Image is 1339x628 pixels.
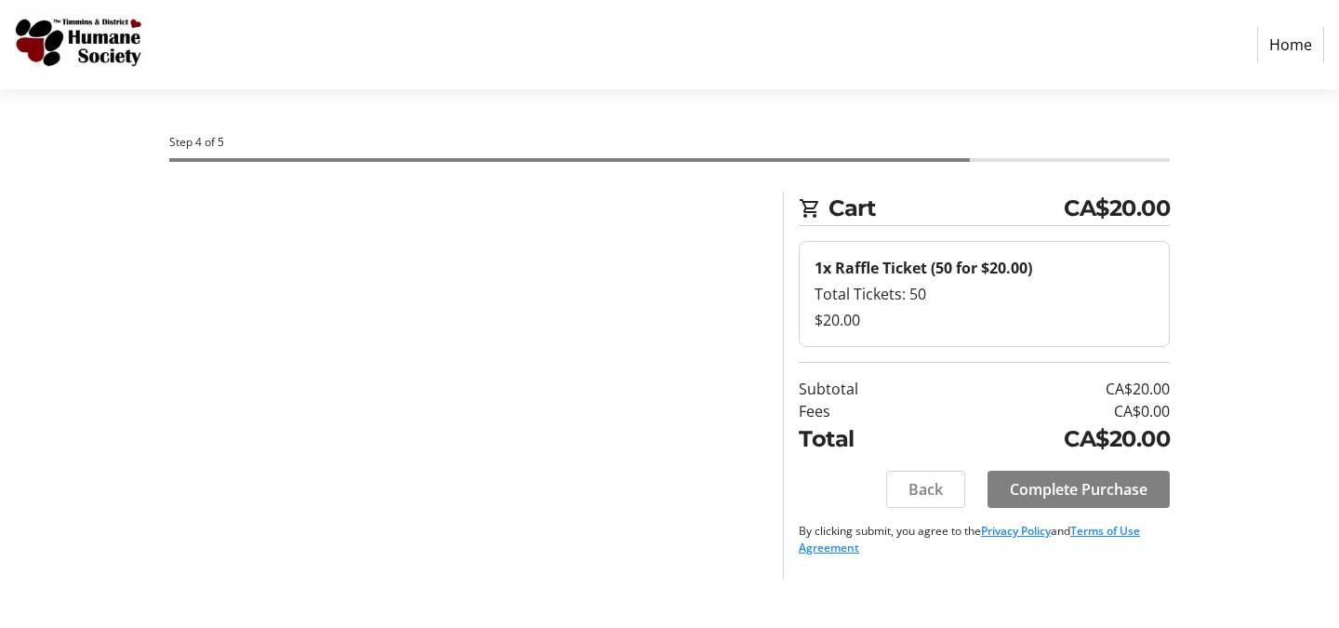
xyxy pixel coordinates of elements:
span: Back [908,478,943,501]
td: Fees [799,400,932,422]
td: Total [799,422,932,456]
button: Complete Purchase [988,471,1170,508]
span: Cart [829,192,1064,225]
td: CA$20.00 [932,422,1170,456]
a: Terms of Use Agreement [799,523,1140,555]
img: Timmins and District Humane Society's Logo [15,7,147,82]
div: Total Tickets: 50 [815,283,1154,305]
a: Privacy Policy [981,523,1051,539]
a: Home [1257,27,1324,62]
div: Step 4 of 5 [169,134,1170,151]
button: Back [886,471,965,508]
strong: 1x Raffle Ticket (50 for $20.00) [815,258,1032,278]
td: CA$20.00 [932,378,1170,400]
div: $20.00 [815,309,1154,331]
span: Complete Purchase [1010,478,1147,501]
td: CA$0.00 [932,400,1170,422]
span: CA$20.00 [1064,192,1170,225]
td: Subtotal [799,378,932,400]
p: By clicking submit, you agree to the and [799,523,1170,556]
